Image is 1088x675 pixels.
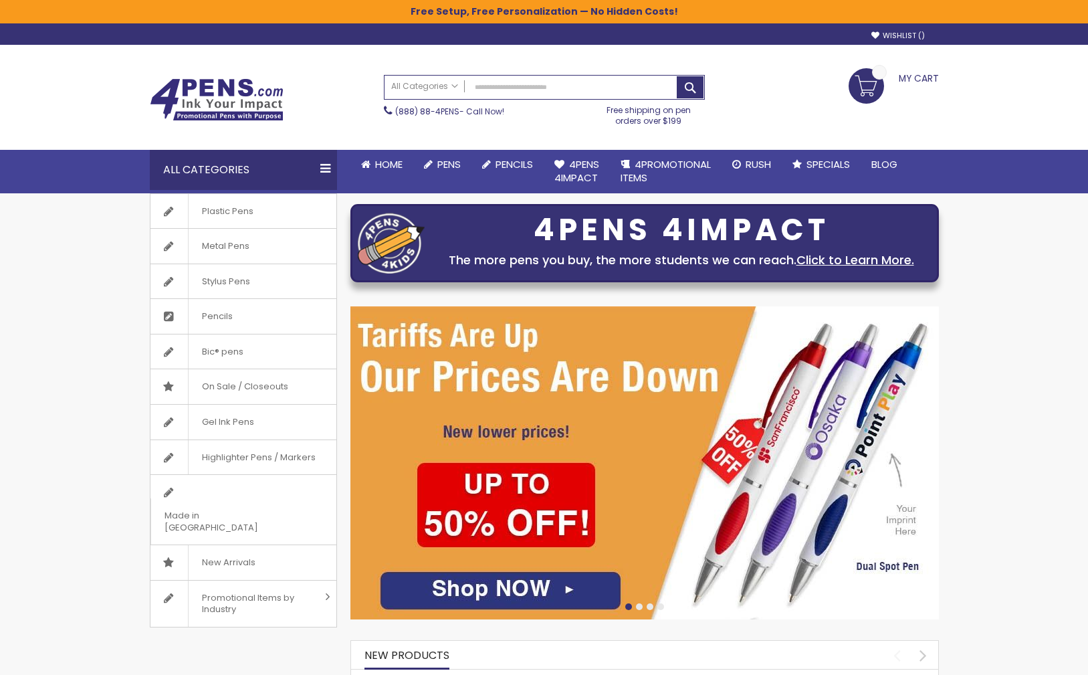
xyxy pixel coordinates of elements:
a: Home [350,150,413,179]
img: four_pen_logo.png [358,213,425,274]
span: Pencils [496,157,533,171]
a: On Sale / Closeouts [150,369,336,404]
a: 4PROMOTIONALITEMS [610,150,722,193]
span: Specials [806,157,850,171]
span: Pens [437,157,461,171]
div: prev [885,644,909,667]
span: Bic® pens [188,334,257,369]
a: New Arrivals [150,545,336,580]
span: All Categories [391,81,458,92]
a: Blog [861,150,908,179]
span: 4PROMOTIONAL ITEMS [621,157,711,185]
a: Gel Ink Pens [150,405,336,440]
span: Pencils [188,299,246,334]
a: Plastic Pens [150,194,336,229]
div: All Categories [150,150,337,190]
div: next [911,644,935,667]
a: Stylus Pens [150,264,336,299]
span: 4Pens 4impact [554,157,599,185]
a: Metal Pens [150,229,336,264]
span: Made in [GEOGRAPHIC_DATA] [150,498,303,545]
span: New Arrivals [188,545,269,580]
span: Gel Ink Pens [188,405,267,440]
a: All Categories [385,76,465,98]
a: (888) 88-4PENS [395,106,459,117]
a: Pens [413,150,471,179]
a: 4Pens4impact [544,150,610,193]
span: Home [375,157,403,171]
span: Stylus Pens [188,264,263,299]
a: Specials [782,150,861,179]
span: Plastic Pens [188,194,267,229]
a: Pencils [471,150,544,179]
a: Highlighter Pens / Markers [150,440,336,475]
div: Free shipping on pen orders over $199 [592,100,705,126]
span: Blog [871,157,897,171]
a: Pencils [150,299,336,334]
img: /cheap-promotional-products.html [350,306,939,619]
a: Promotional Items by Industry [150,581,336,627]
div: 4PENS 4IMPACT [431,216,932,244]
span: On Sale / Closeouts [188,369,302,404]
span: - Call Now! [395,106,504,117]
span: Highlighter Pens / Markers [188,440,329,475]
a: Wishlist [871,31,925,41]
div: The more pens you buy, the more students we can reach. [431,251,932,270]
a: Rush [722,150,782,179]
span: Rush [746,157,771,171]
a: Made in [GEOGRAPHIC_DATA] [150,475,336,545]
a: Bic® pens [150,334,336,369]
a: Click to Learn More. [796,252,914,268]
img: 4Pens Custom Pens and Promotional Products [150,78,284,121]
span: Promotional Items by Industry [188,581,320,627]
span: Metal Pens [188,229,263,264]
span: New Products [364,648,449,663]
